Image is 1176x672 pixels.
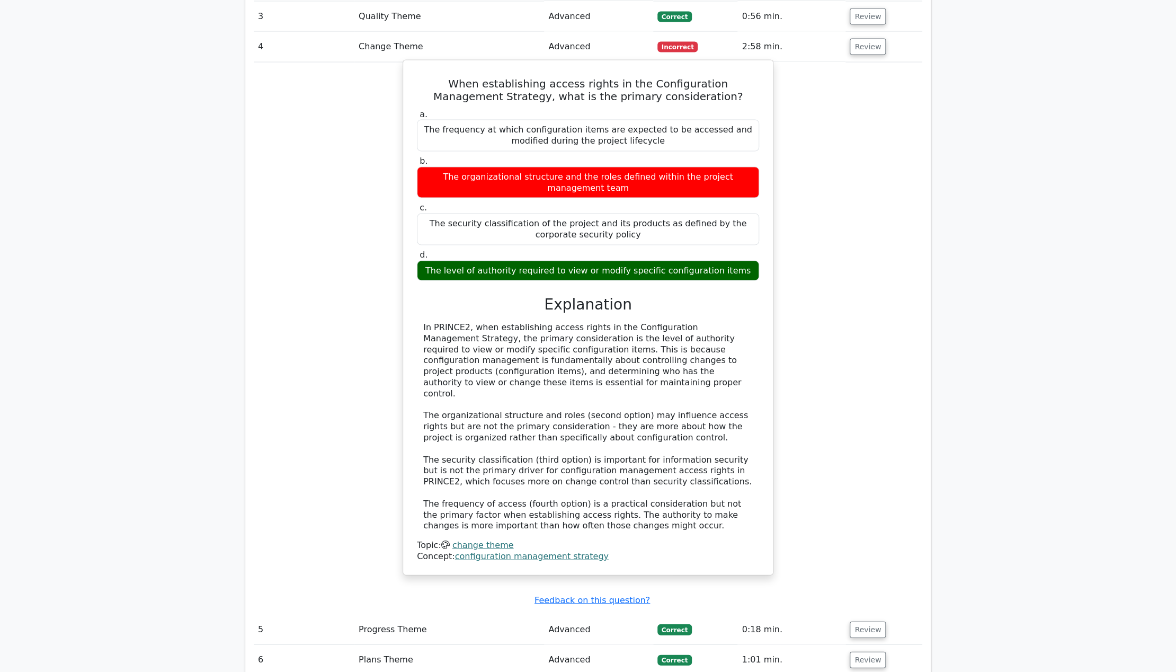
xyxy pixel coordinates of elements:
a: change theme [452,540,514,550]
span: Correct [657,11,692,22]
td: 0:18 min. [737,614,845,644]
div: Concept: [417,551,759,562]
button: Review [850,651,886,668]
td: Advanced [544,1,653,31]
h3: Explanation [423,295,753,313]
div: The organizational structure and the roles defined within the project management team [417,166,759,198]
div: Topic: [417,540,759,551]
span: c. [420,202,427,212]
span: a. [420,109,427,119]
h5: When establishing access rights in the Configuration Management Strategy, what is the primary con... [416,77,760,102]
span: b. [420,155,427,165]
span: Correct [657,655,692,665]
button: Review [850,38,886,55]
span: d. [420,249,427,259]
div: The frequency at which configuration items are expected to be accessed and modified during the pr... [417,119,759,151]
button: Review [850,621,886,638]
td: Advanced [544,31,653,61]
button: Review [850,8,886,24]
div: The security classification of the project and its products as defined by the corporate security ... [417,213,759,245]
td: 2:58 min. [737,31,845,61]
td: Quality Theme [354,1,544,31]
div: The level of authority required to view or modify specific configuration items [417,260,759,281]
a: Feedback on this question? [534,595,650,605]
td: Progress Theme [354,614,544,644]
td: Advanced [544,614,653,644]
div: In PRINCE2, when establishing access rights in the Configuration Management Strategy, the primary... [423,322,753,531]
a: configuration management strategy [455,551,609,561]
td: 4 [254,31,354,61]
td: 5 [254,614,354,644]
td: 0:56 min. [737,1,845,31]
td: Change Theme [354,31,544,61]
span: Incorrect [657,41,698,52]
span: Correct [657,624,692,634]
td: 3 [254,1,354,31]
